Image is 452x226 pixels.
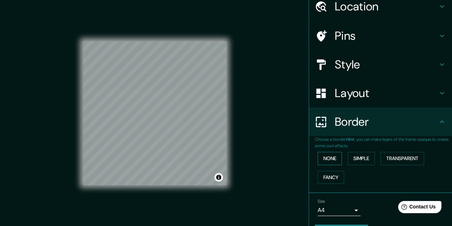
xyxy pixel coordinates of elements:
[309,50,452,79] div: Style
[318,205,361,216] div: A4
[309,79,452,107] div: Layout
[346,136,354,142] b: Hint
[83,41,227,185] canvas: Map
[315,136,452,149] p: Choose a border. : you can make layers of the frame opaque to create some cool effects.
[335,29,438,43] h4: Pins
[309,21,452,50] div: Pins
[214,173,223,182] button: Toggle attribution
[335,86,438,100] h4: Layout
[388,198,444,218] iframe: Help widget launcher
[309,107,452,136] div: Border
[318,171,344,184] button: Fancy
[318,152,342,165] button: None
[335,115,438,129] h4: Border
[381,152,424,165] button: Transparent
[318,198,325,205] label: Size
[348,152,375,165] button: Simple
[335,57,438,72] h4: Style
